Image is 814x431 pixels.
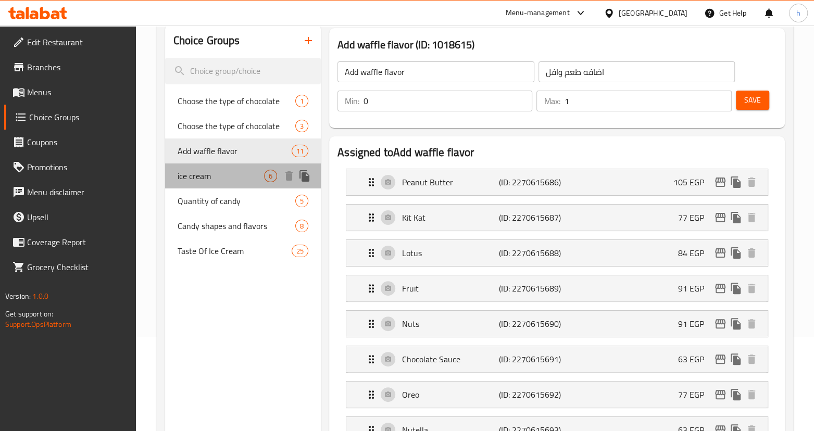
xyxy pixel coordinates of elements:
span: Menus [27,86,128,98]
div: [GEOGRAPHIC_DATA] [619,7,687,19]
div: ice cream6deleteduplicate [165,163,321,188]
li: Expand [337,341,777,377]
div: Expand [346,240,768,266]
div: Taste Of Ice Cream25 [165,238,321,263]
div: Candy shapes and flavors8 [165,213,321,238]
h2: Choice Groups [173,33,240,48]
span: Version: [5,289,31,303]
span: 1 [296,96,308,106]
button: delete [744,210,759,225]
span: h [796,7,800,19]
button: edit [712,316,728,332]
span: 1.0.0 [32,289,48,303]
a: Promotions [4,155,136,180]
span: Menu disclaimer [27,186,128,198]
button: delete [744,245,759,261]
button: delete [744,281,759,296]
button: edit [712,210,728,225]
p: 77 EGP [678,388,712,401]
h2: Assigned to Add waffle flavor [337,145,777,160]
span: Taste Of Ice Cream [178,245,292,257]
button: Save [736,91,769,110]
a: Edit Restaurant [4,30,136,55]
p: 91 EGP [678,282,712,295]
div: Expand [346,169,768,195]
a: Choice Groups [4,105,136,130]
span: 11 [292,146,308,156]
span: 8 [296,221,308,231]
button: edit [712,174,728,190]
button: edit [712,387,728,402]
span: 25 [292,246,308,256]
button: delete [281,168,297,184]
div: Menu-management [506,7,570,19]
button: duplicate [728,210,744,225]
button: duplicate [728,281,744,296]
span: Get support on: [5,307,53,321]
p: (ID: 2270615688) [499,247,563,259]
p: 77 EGP [678,211,712,224]
button: duplicate [297,168,312,184]
h3: Add waffle flavor (ID: 1018615) [337,36,777,53]
button: edit [712,245,728,261]
span: Candy shapes and flavors [178,220,295,232]
button: duplicate [728,316,744,332]
div: Choices [292,145,308,157]
a: Upsell [4,205,136,230]
p: Min: [345,95,359,107]
p: Fruit [402,282,499,295]
span: ice cream [178,170,264,182]
p: Nuts [402,318,499,330]
a: Coupons [4,130,136,155]
li: Expand [337,271,777,306]
button: delete [744,387,759,402]
span: 5 [296,196,308,206]
span: Add waffle flavor [178,145,292,157]
span: Branches [27,61,128,73]
span: Promotions [27,161,128,173]
a: Menus [4,80,136,105]
a: Branches [4,55,136,80]
span: Choose the type of chocolate [178,120,295,132]
p: Max: [544,95,560,107]
button: delete [744,351,759,367]
span: 6 [265,171,277,181]
a: Grocery Checklist [4,255,136,280]
button: edit [712,351,728,367]
span: Coverage Report [27,236,128,248]
li: Expand [337,200,777,235]
li: Expand [337,377,777,412]
button: duplicate [728,174,744,190]
p: (ID: 2270615687) [499,211,563,224]
button: duplicate [728,351,744,367]
div: Add waffle flavor11 [165,138,321,163]
button: delete [744,316,759,332]
p: Peanut Butter [402,176,499,188]
div: Expand [346,311,768,337]
p: Kit Kat [402,211,499,224]
p: (ID: 2270615692) [499,388,563,401]
span: Choose the type of chocolate [178,95,295,107]
p: (ID: 2270615691) [499,353,563,365]
p: Oreo [402,388,499,401]
a: Coverage Report [4,230,136,255]
p: (ID: 2270615690) [499,318,563,330]
span: Edit Restaurant [27,36,128,48]
div: Quantity of candy5 [165,188,321,213]
div: Expand [346,382,768,408]
a: Menu disclaimer [4,180,136,205]
span: 3 [296,121,308,131]
div: Expand [346,205,768,231]
p: 63 EGP [678,353,712,365]
button: duplicate [728,245,744,261]
button: edit [712,281,728,296]
span: Choice Groups [29,111,128,123]
p: (ID: 2270615689) [499,282,563,295]
button: duplicate [728,387,744,402]
li: Expand [337,164,777,200]
div: Choices [292,245,308,257]
li: Expand [337,235,777,271]
div: Expand [346,275,768,301]
span: Coupons [27,136,128,148]
div: Choose the type of chocolate3 [165,113,321,138]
